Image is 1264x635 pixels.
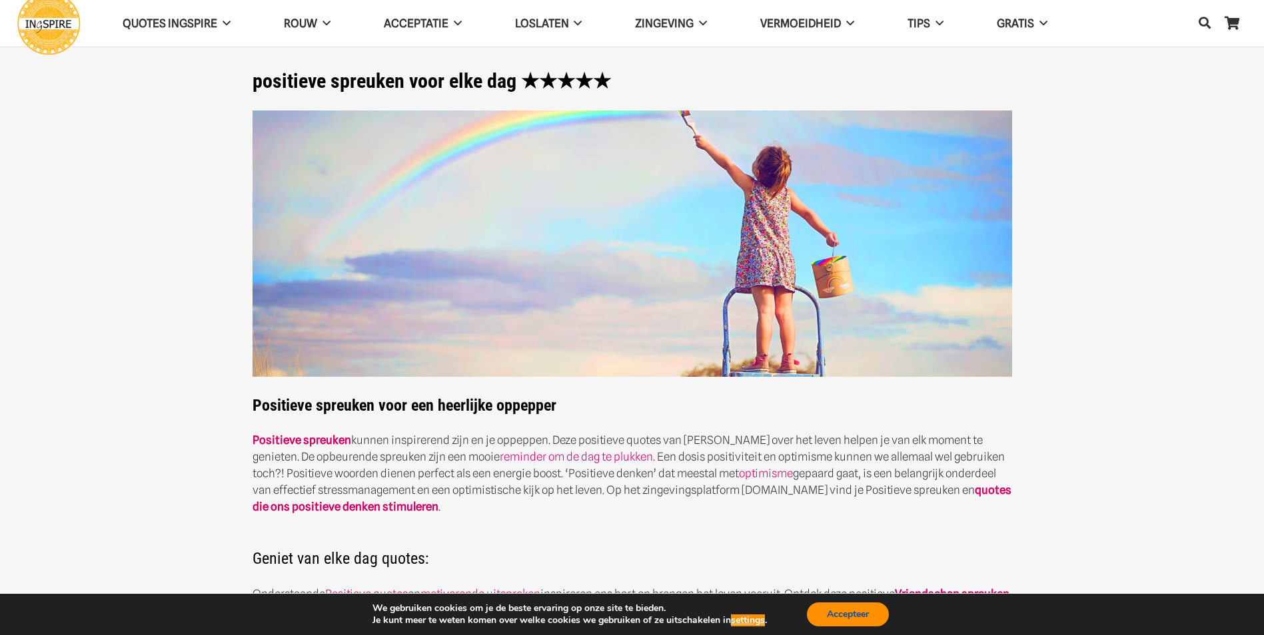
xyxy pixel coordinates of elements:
span: TIPS [908,17,930,30]
span: ROUW Menu [317,17,330,29]
span: QUOTES INGSPIRE Menu [217,17,231,29]
a: ZingevingZingeving Menu [608,7,734,41]
a: Vriendschap spreuken [895,587,1009,600]
h1: positieve spreuken voor elke dag ★★★★★ [253,69,1012,93]
a: QUOTES INGSPIREQUOTES INGSPIRE Menu [96,7,257,41]
a: motiverende uitspraken [420,587,540,600]
p: Onderstaande en inspireren ons hart en brengen het leven vooruit. Ontdek deze positieve , de mooi... [253,586,1012,619]
span: Acceptatie [384,17,448,30]
span: VERMOEIDHEID [760,17,841,30]
p: kunnen inspirerend zijn en je oppeppen. Deze positieve quotes van [PERSON_NAME] over het leven he... [253,432,1012,515]
span: GRATIS Menu [1034,17,1047,29]
a: Zoeken [1191,7,1218,39]
a: reminder om de dag te plukken [500,450,653,463]
a: optimisme [739,467,793,480]
span: VERMOEIDHEID Menu [841,17,854,29]
span: GRATIS [997,17,1034,30]
span: TIPS Menu [930,17,944,29]
strong: Positieve spreuken voor een heerlijke oppepper [253,110,1012,415]
span: ROUW [284,17,317,30]
a: Positieve quotes [325,587,408,600]
span: Loslaten [515,17,569,30]
p: Je kunt meer te weten komen over welke cookies we gebruiken of ze uitschakelen in . [372,614,767,626]
span: Acceptatie Menu [448,17,462,29]
img: Positieve spreuken voor elke dag - spreuken positiviteit en optimisme op ingspire.nl [253,110,1012,377]
h2: Geniet van elke dag quotes: [253,532,1012,568]
span: Loslaten Menu [569,17,582,29]
span: Zingeving Menu [694,17,707,29]
button: settings [731,614,765,626]
a: TIPSTIPS Menu [881,7,970,41]
a: GRATISGRATIS Menu [970,7,1074,41]
a: AcceptatieAcceptatie Menu [357,7,488,41]
p: We gebruiken cookies om je de beste ervaring op onze site te bieden. [372,602,767,614]
span: Zingeving [635,17,694,30]
a: Positieve spreuken [253,433,351,447]
a: LoslatenLoslaten Menu [488,7,609,41]
a: VERMOEIDHEIDVERMOEIDHEID Menu [734,7,881,41]
span: QUOTES INGSPIRE [123,17,217,30]
button: Accepteer [807,602,889,626]
a: ROUWROUW Menu [257,7,357,41]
